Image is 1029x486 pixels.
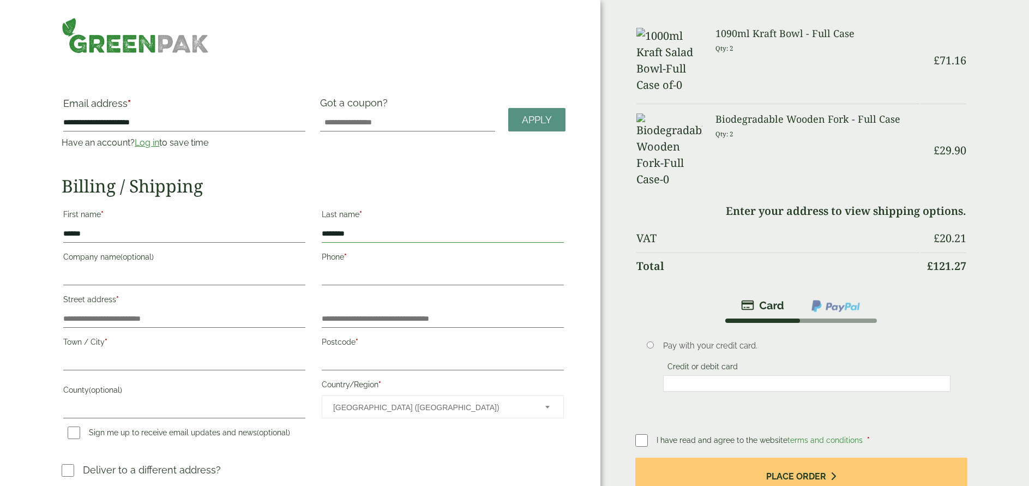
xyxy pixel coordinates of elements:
th: VAT [636,225,919,251]
label: Last name [322,207,564,225]
span: £ [934,53,940,68]
abbr: required [116,295,119,304]
abbr: required [378,380,381,389]
img: ppcp-gateway.png [810,299,861,313]
p: Pay with your credit card. [663,340,950,352]
abbr: required [101,210,104,219]
h2: Billing / Shipping [62,176,565,196]
small: Qty: 2 [715,44,733,52]
abbr: required [105,338,107,346]
label: Sign me up to receive email updates and news [63,428,294,440]
label: Phone [322,249,564,268]
abbr: required [867,436,870,445]
span: (optional) [89,386,122,394]
span: United Kingdom (UK) [333,396,531,419]
span: Country/Region [322,395,564,418]
td: Enter your address to view shipping options. [636,198,966,224]
label: Got a coupon? [320,97,392,114]
span: Apply [522,114,552,126]
label: Postcode [322,334,564,353]
p: Have an account? to save time [62,136,307,149]
th: Total [636,253,919,279]
a: terms and conditions [787,436,863,445]
input: Sign me up to receive email updates and news(optional) [68,427,80,439]
bdi: 121.27 [927,259,966,273]
h3: Biodegradable Wooden Fork - Full Case [715,113,919,125]
label: Email address [63,99,305,114]
bdi: 71.16 [934,53,966,68]
abbr: required [344,253,347,261]
span: I have read and agree to the website [657,436,865,445]
bdi: 20.21 [934,231,966,245]
a: Apply [508,108,565,131]
abbr: required [128,98,131,109]
img: 1000ml Kraft Salad Bowl-Full Case of-0 [636,28,702,93]
a: Log in [135,137,159,148]
label: Credit or debit card [663,362,742,374]
abbr: required [356,338,358,346]
iframe: Secure card payment input frame [666,379,947,388]
abbr: required [359,210,362,219]
label: Street address [63,292,305,310]
p: Deliver to a different address? [83,463,221,477]
label: Town / City [63,334,305,353]
span: £ [934,231,940,245]
label: Country/Region [322,377,564,395]
bdi: 29.90 [934,143,966,158]
label: First name [63,207,305,225]
span: £ [927,259,933,273]
span: £ [934,143,940,158]
label: Company name [63,249,305,268]
span: (optional) [121,253,154,261]
small: Qty: 2 [715,130,733,138]
img: Biodegradable Wooden Fork-Full Case-0 [636,113,702,188]
label: County [63,382,305,401]
img: GreenPak Supplies [62,17,209,53]
h3: 1090ml Kraft Bowl - Full Case [715,28,919,40]
img: stripe.png [741,299,784,312]
span: (optional) [257,428,290,437]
